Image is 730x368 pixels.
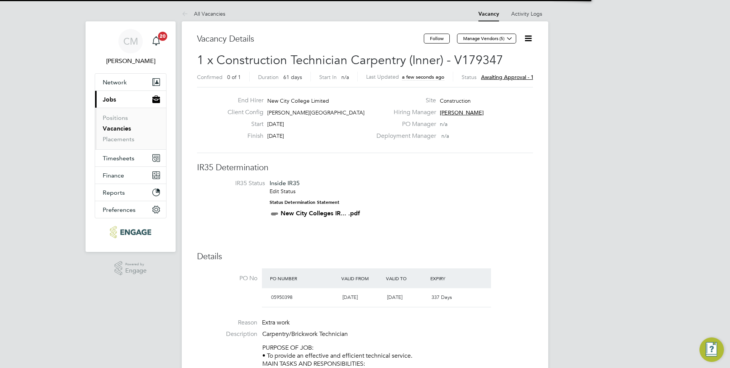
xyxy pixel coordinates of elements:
[103,114,128,121] a: Positions
[441,132,449,139] span: n/a
[125,268,147,274] span: Engage
[267,109,365,116] span: [PERSON_NAME][GEOGRAPHIC_DATA]
[103,136,134,143] a: Placements
[431,294,452,300] span: 337 Days
[481,74,539,81] span: Awaiting approval - 1/2
[110,226,151,238] img: ncclondon-logo-retina.png
[197,330,257,338] label: Description
[221,97,263,105] label: End Hirer
[103,206,136,213] span: Preferences
[95,91,166,108] button: Jobs
[384,271,429,285] div: Valid To
[103,172,124,179] span: Finance
[95,167,166,184] button: Finance
[457,34,516,44] button: Manage Vendors (5)
[197,34,424,45] h3: Vacancy Details
[197,251,533,262] h3: Details
[319,74,337,81] label: Start In
[511,10,542,17] a: Activity Logs
[271,294,292,300] span: 05950398
[283,74,302,81] span: 61 days
[95,201,166,218] button: Preferences
[339,271,384,285] div: Valid From
[270,200,339,205] strong: Status Determination Statement
[281,210,360,217] a: New City Colleges IR... .pdf
[440,97,471,104] span: Construction
[258,74,279,81] label: Duration
[402,74,444,80] span: a few seconds ago
[387,294,402,300] span: [DATE]
[115,261,147,276] a: Powered byEngage
[221,120,263,128] label: Start
[268,271,339,285] div: PO Number
[103,96,116,103] span: Jobs
[205,179,265,187] label: IR35 Status
[267,121,284,128] span: [DATE]
[372,132,436,140] label: Deployment Manager
[103,189,125,196] span: Reports
[267,97,329,104] span: New City College Limited
[341,74,349,81] span: n/a
[699,337,724,362] button: Engage Resource Center
[123,36,138,46] span: CM
[182,10,225,17] a: All Vacancies
[366,73,399,80] label: Last Updated
[478,11,499,17] a: Vacancy
[262,344,533,368] p: PURPOSE OF JOB: • To provide an effective and efficient technical service. MAIN TASKS AND RESPONS...
[342,294,358,300] span: [DATE]
[440,121,447,128] span: n/a
[95,150,166,166] button: Timesheets
[95,56,166,66] span: Colleen Marshall
[262,319,290,326] span: Extra work
[462,74,476,81] label: Status
[440,109,484,116] span: [PERSON_NAME]
[103,79,127,86] span: Network
[221,108,263,116] label: Client Config
[270,188,296,195] a: Edit Status
[227,74,241,81] span: 0 of 1
[197,74,223,81] label: Confirmed
[270,179,300,187] span: Inside IR35
[267,132,284,139] span: [DATE]
[197,53,503,68] span: 1 x Construction Technician Carpentry (Inner) - V179347
[95,184,166,201] button: Reports
[149,29,164,53] a: 20
[197,274,257,282] label: PO No
[95,108,166,149] div: Jobs
[158,32,167,41] span: 20
[103,125,131,132] a: Vacancies
[86,21,176,252] nav: Main navigation
[372,120,436,128] label: PO Manager
[428,271,473,285] div: Expiry
[197,162,533,173] h3: IR35 Determination
[125,261,147,268] span: Powered by
[262,330,533,338] p: Carpentry/Brickwork Technician
[95,74,166,90] button: Network
[221,132,263,140] label: Finish
[372,108,436,116] label: Hiring Manager
[372,97,436,105] label: Site
[197,319,257,327] label: Reason
[95,29,166,66] a: CM[PERSON_NAME]
[103,155,134,162] span: Timesheets
[424,34,450,44] button: Follow
[95,226,166,238] a: Go to home page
